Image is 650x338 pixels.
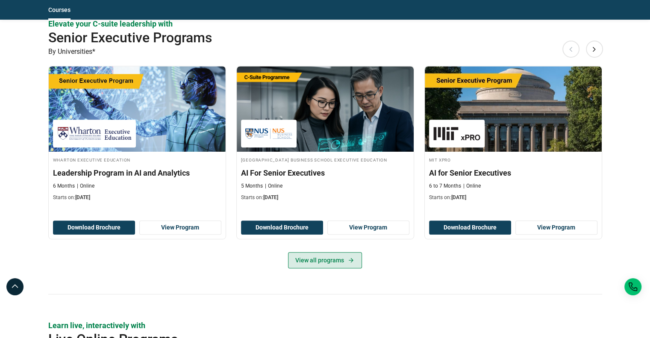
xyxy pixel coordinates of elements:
img: National University of Singapore Business School Executive Education [245,124,292,143]
p: 6 to 7 Months [429,182,461,190]
span: [DATE] [263,194,278,200]
img: AI For Senior Executives | Online AI and Machine Learning Course [237,66,414,152]
p: Online [77,182,94,190]
span: [DATE] [75,194,90,200]
button: Download Brochure [429,220,511,235]
h4: Wharton Executive Education [53,156,221,163]
button: Next [586,41,603,58]
img: MIT xPRO [433,124,480,143]
p: Elevate your C-suite leadership with [48,18,602,29]
h3: Leadership Program in AI and Analytics [53,168,221,178]
button: Download Brochure [53,220,135,235]
img: Leadership Program in AI and Analytics | Online AI and Machine Learning Course [49,66,226,152]
a: View Program [515,220,597,235]
p: Starts on: [429,194,597,201]
h2: Senior Executive Programs [48,29,547,46]
p: Online [463,182,481,190]
span: [DATE] [451,194,466,200]
img: AI for Senior Executives | Online AI and Machine Learning Course [425,66,602,152]
p: Online [265,182,282,190]
button: Download Brochure [241,220,323,235]
a: AI and Machine Learning Course by National University of Singapore Business School Executive Educ... [237,66,414,206]
a: AI and Machine Learning Course by MIT xPRO - October 16, 2025 MIT xPRO MIT xPRO AI for Senior Exe... [425,66,602,206]
img: Wharton Executive Education [57,124,132,143]
p: 6 Months [53,182,75,190]
h3: AI For Senior Executives [241,168,409,178]
p: By Universities* [48,46,602,57]
p: Starts on: [241,194,409,201]
a: View Program [327,220,409,235]
p: Starts on: [53,194,221,201]
h4: [GEOGRAPHIC_DATA] Business School Executive Education [241,156,409,163]
h3: AI for Senior Executives [429,168,597,178]
a: View all programs [288,252,362,268]
a: AI and Machine Learning Course by Wharton Executive Education - September 25, 2025 Wharton Execut... [49,66,226,206]
h4: MIT xPRO [429,156,597,163]
p: 5 Months [241,182,263,190]
a: View Program [139,220,221,235]
button: Previous [562,41,579,58]
p: Learn live, interactively with [48,320,602,331]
